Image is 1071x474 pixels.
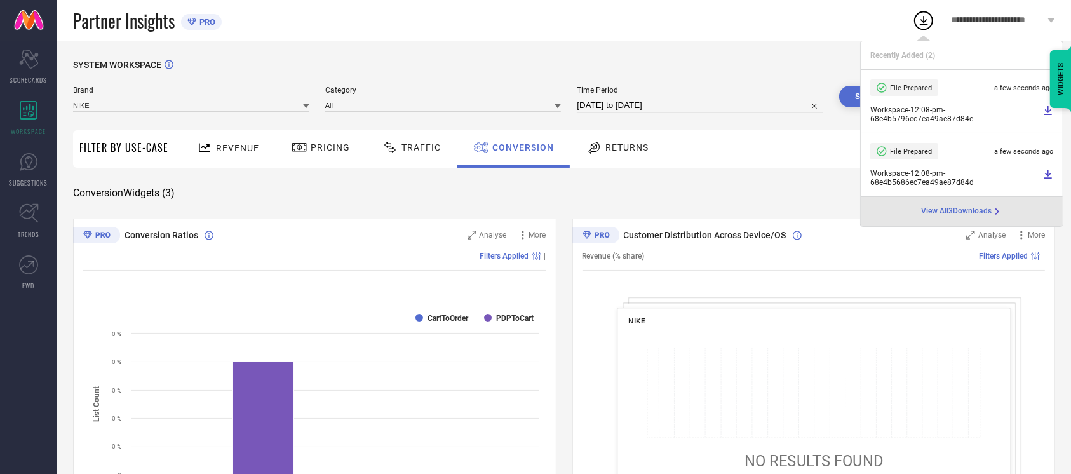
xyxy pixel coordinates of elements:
[18,229,39,239] span: TRENDS
[112,443,121,450] text: 0 %
[112,358,121,365] text: 0 %
[870,105,1040,123] span: Workspace - 12:08-pm - 68e4b5796ec7ea49ae87d84e
[401,142,441,152] span: Traffic
[496,314,534,323] text: PDPToCart
[468,231,476,240] svg: Zoom
[544,252,546,261] span: |
[112,330,121,337] text: 0 %
[912,9,935,32] div: Open download list
[428,314,469,323] text: CartToOrder
[196,17,215,27] span: PRO
[112,387,121,394] text: 0 %
[325,86,562,95] span: Category
[628,316,645,325] span: NIKE
[73,8,175,34] span: Partner Insights
[125,230,198,240] span: Conversion Ratios
[73,60,161,70] span: SYSTEM WORKSPACE
[216,143,259,153] span: Revenue
[1028,231,1045,240] span: More
[624,230,786,240] span: Customer Distribution Across Device/OS
[73,86,309,95] span: Brand
[11,126,46,136] span: WORKSPACE
[73,187,175,200] span: Conversion Widgets ( 3 )
[870,51,935,60] span: Recently Added ( 2 )
[10,75,48,85] span: SCORECARDS
[577,98,823,113] input: Select time period
[572,227,619,246] div: Premium
[73,227,120,246] div: Premium
[978,231,1006,240] span: Analyse
[10,178,48,187] span: SUGGESTIONS
[994,84,1053,92] span: a few seconds ago
[890,147,932,156] span: File Prepared
[979,252,1028,261] span: Filters Applied
[890,84,932,92] span: File Prepared
[23,281,35,290] span: FWD
[79,140,168,155] span: Filter By Use-Case
[1043,105,1053,123] a: Download
[1043,252,1045,261] span: |
[839,86,908,107] button: Search
[480,231,507,240] span: Analyse
[922,207,1002,217] a: View All3Downloads
[492,142,554,152] span: Conversion
[605,142,649,152] span: Returns
[1043,169,1053,187] a: Download
[922,207,992,217] span: View All 3 Downloads
[92,386,101,422] tspan: List Count
[922,207,1002,217] div: Open download page
[870,169,1040,187] span: Workspace - 12:08-pm - 68e4b5686ec7ea49ae87d84d
[529,231,546,240] span: More
[744,452,883,470] span: NO RESULTS FOUND
[311,142,350,152] span: Pricing
[480,252,529,261] span: Filters Applied
[966,231,975,240] svg: Zoom
[112,415,121,422] text: 0 %
[577,86,823,95] span: Time Period
[583,252,645,261] span: Revenue (% share)
[994,147,1053,156] span: a few seconds ago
